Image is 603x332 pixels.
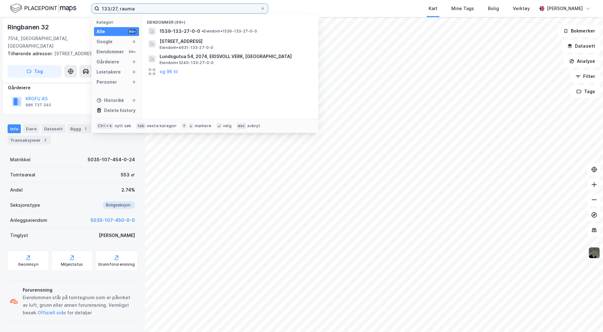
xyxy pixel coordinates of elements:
[23,286,135,294] div: Forurensning
[98,262,135,267] div: Grunnforurensning
[202,29,257,34] span: Eiendom • 1539-133-27-0-0
[132,59,137,64] div: 0
[8,136,51,145] div: Transaksjoner
[99,4,260,13] input: Søk på adresse, matrikkel, gårdeiere, leietakere eller personer
[97,68,121,76] div: Leietakere
[571,85,600,98] button: Tags
[121,186,135,194] div: 2.74%
[61,262,83,267] div: Miljøstatus
[88,156,135,163] div: 5035-107-454-0-24
[451,5,474,12] div: Mine Tags
[132,80,137,85] div: 0
[513,5,530,12] div: Verktøy
[128,29,137,34] div: 99+
[128,49,137,54] div: 99+
[195,123,211,128] div: markere
[97,28,105,35] div: Alle
[547,5,583,12] div: [PERSON_NAME]
[42,137,48,143] div: 2
[588,247,600,259] img: 9k=
[8,51,54,56] span: Tilhørende adresser:
[23,294,135,317] div: Eiendommen står på tomtegrunn som er påvirket av luft, grunn eller annen forurensning. Vennligst ...
[136,123,146,129] div: tab
[429,5,437,12] div: Kart
[237,123,246,129] div: esc
[8,124,21,133] div: Info
[42,124,65,133] div: Datasett
[147,123,177,128] div: neste kategori
[160,38,311,45] span: [STREET_ADDRESS]
[571,302,603,332] div: Kontrollprogram for chat
[488,5,499,12] div: Bolig
[104,107,136,114] div: Delete history
[99,232,135,239] div: [PERSON_NAME]
[97,123,114,129] div: Ctrl + k
[10,216,47,224] div: Anleggseiendom
[160,27,200,35] span: 1539-133-27-0-0
[8,50,132,57] div: [STREET_ADDRESS]
[223,123,231,128] div: velg
[160,53,311,60] span: Lundsgutua 54, 2074, EIDSVOLL VERK, [GEOGRAPHIC_DATA]
[571,302,603,332] iframe: Chat Widget
[97,38,113,45] div: Google
[121,171,135,179] div: 553 ㎡
[8,84,137,92] div: Gårdeiere
[10,156,31,163] div: Matrikkel
[10,201,40,209] div: Seksjonstype
[570,70,600,83] button: Filter
[115,123,132,128] div: nytt søk
[97,58,119,66] div: Gårdeiere
[18,262,38,267] div: Geoinnsyn
[160,68,178,75] button: og 96 til
[8,35,96,50] div: 7514, [GEOGRAPHIC_DATA], [GEOGRAPHIC_DATA]
[10,171,35,179] div: Tomteareal
[562,40,600,52] button: Datasett
[8,22,50,32] div: Ringbanen 32
[97,78,117,86] div: Personer
[10,3,76,14] img: logo.f888ab2527a4732fd821a326f86c7f29.svg
[8,65,62,78] button: Tag
[202,29,203,33] span: •
[68,124,91,133] div: Bygg
[132,98,137,103] div: 0
[564,55,600,68] button: Analyse
[91,216,135,224] button: 5035-107-450-0-0
[97,20,139,25] div: Kategori
[132,69,137,74] div: 0
[10,232,28,239] div: Tinglyst
[97,97,124,104] div: Historikk
[23,124,39,133] div: Eiere
[558,25,600,37] button: Bokmerker
[26,103,51,108] div: 986 737 340
[132,39,137,44] div: 0
[97,48,124,56] div: Eiendommer
[160,45,214,50] span: Eiendom • 4631-133-27-0-0
[142,15,319,26] div: Eiendommer (99+)
[10,186,23,194] div: Andel
[82,126,89,132] div: 1
[160,60,214,65] span: Eiendom • 3240-133-27-0-0
[247,123,260,128] div: avbryt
